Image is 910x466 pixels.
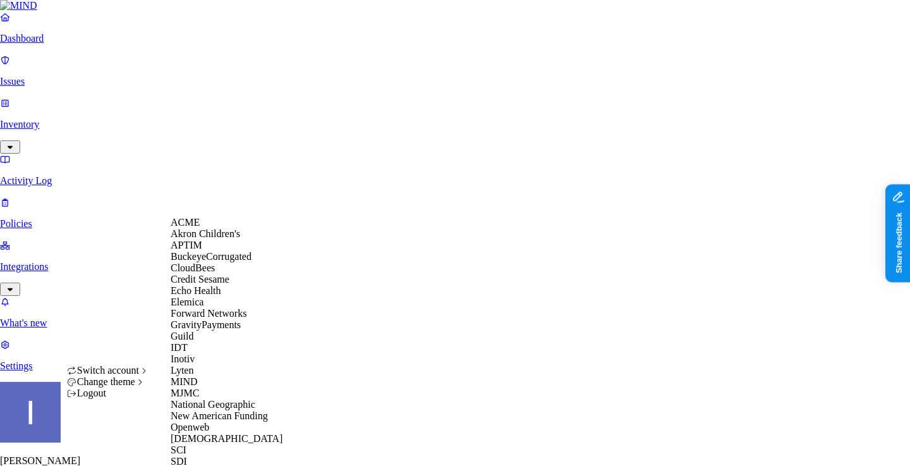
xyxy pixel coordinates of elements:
span: Akron Children's [171,228,240,239]
span: [DEMOGRAPHIC_DATA] [171,433,282,444]
span: BuckeyeCorrugated [171,251,252,262]
span: Guild [171,331,193,341]
span: SCI [171,445,186,455]
span: IDT [171,342,188,353]
span: Change theme [77,376,135,387]
div: Logout [67,388,150,399]
span: APTIM [171,240,202,250]
span: CloudBees [171,262,215,273]
span: Lyten [171,365,193,376]
span: MIND [171,376,198,387]
span: ACME [171,217,200,228]
span: New American Funding [171,410,268,421]
span: Elemica [171,297,203,307]
span: Echo Health [171,285,221,296]
span: MJMC [171,388,199,398]
span: Forward Networks [171,308,246,319]
span: GravityPayments [171,319,241,330]
span: Switch account [77,365,139,376]
span: Openweb [171,422,209,432]
span: National Geographic [171,399,255,410]
span: Credit Sesame [171,274,229,285]
span: Inotiv [171,353,195,364]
